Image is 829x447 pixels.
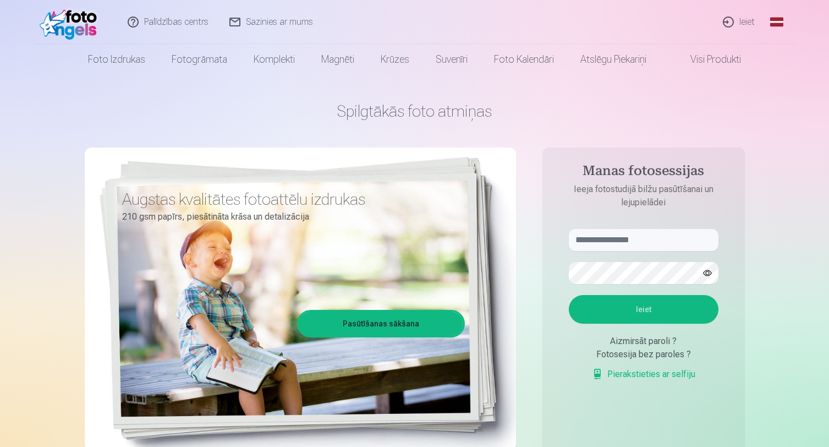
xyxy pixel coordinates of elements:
[122,209,457,225] p: 210 gsm papīrs, piesātināta krāsa un detalizācija
[367,44,422,75] a: Krūzes
[299,312,463,336] a: Pasūtīšanas sākšana
[592,368,695,381] a: Pierakstieties ar selfiju
[660,44,754,75] a: Visi produkti
[158,44,240,75] a: Fotogrāmata
[240,44,308,75] a: Komplekti
[481,44,567,75] a: Foto kalendāri
[569,295,718,324] button: Ieiet
[558,163,729,183] h4: Manas fotosessijas
[422,44,481,75] a: Suvenīri
[122,189,457,209] h3: Augstas kvalitātes fotoattēlu izdrukas
[40,4,103,40] img: /fa1
[569,348,718,361] div: Fotosesija bez paroles ?
[308,44,367,75] a: Magnēti
[558,183,729,209] p: Ieeja fotostudijā bilžu pasūtīšanai un lejupielādei
[75,44,158,75] a: Foto izdrukas
[567,44,660,75] a: Atslēgu piekariņi
[85,101,745,121] h1: Spilgtākās foto atmiņas
[569,335,718,348] div: Aizmirsāt paroli ?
